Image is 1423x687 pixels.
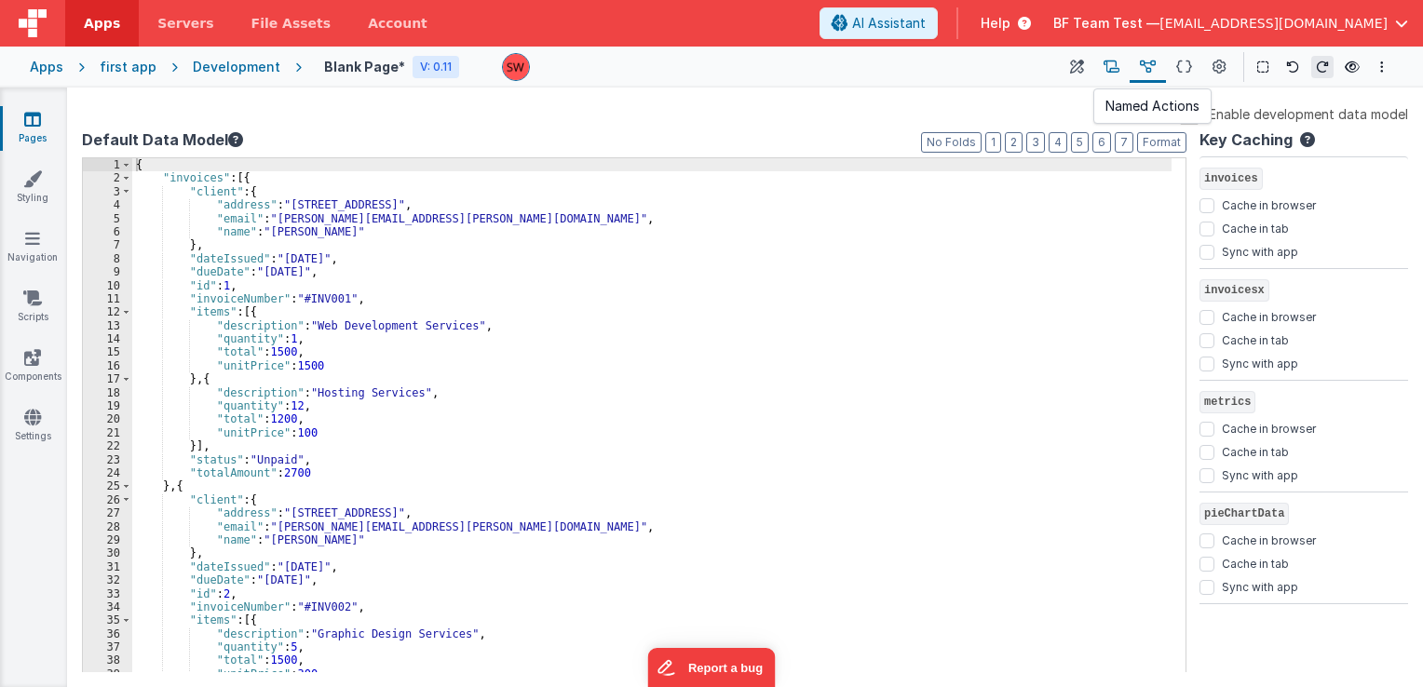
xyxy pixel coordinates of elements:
[83,587,132,600] div: 33
[83,212,132,225] div: 5
[83,319,132,332] div: 13
[84,14,120,33] span: Apps
[413,56,459,78] div: V: 0.11
[1222,576,1298,595] label: Sync with app
[83,171,132,184] div: 2
[83,252,132,265] div: 8
[1092,132,1111,153] button: 6
[251,14,332,33] span: File Assets
[100,58,156,76] div: first app
[852,14,926,33] span: AI Assistant
[921,132,982,153] button: No Folds
[1049,132,1067,153] button: 4
[1199,503,1289,525] span: pieChartData
[1053,14,1159,33] span: BF Team Test —
[1199,132,1293,149] h4: Key Caching
[1222,306,1316,325] label: Cache in browser
[30,58,63,76] div: Apps
[83,466,132,479] div: 24
[1137,132,1186,153] button: Format
[1222,218,1289,236] label: Cache in tab
[1371,56,1393,78] button: Options
[157,14,213,33] span: Servers
[83,359,132,372] div: 16
[1199,279,1269,302] span: invoicesx
[83,573,132,586] div: 32
[83,493,132,506] div: 26
[83,238,132,251] div: 7
[1222,195,1316,213] label: Cache in browser
[1222,553,1289,572] label: Cache in tab
[1115,132,1133,153] button: 7
[83,506,132,519] div: 27
[83,185,132,198] div: 3
[83,453,132,466] div: 23
[1222,441,1289,460] label: Cache in tab
[324,60,405,74] h4: Blank Page
[82,128,243,151] button: Default Data Model
[83,198,132,211] div: 4
[648,648,776,687] iframe: Marker.io feedback button
[981,14,1010,33] span: Help
[1053,14,1408,33] button: BF Team Test — [EMAIL_ADDRESS][DOMAIN_NAME]
[503,54,529,80] img: d5d5e22eeaee244ecab42caaf22dbd7e
[83,520,132,533] div: 28
[83,305,132,318] div: 12
[83,158,132,171] div: 1
[1222,241,1298,260] label: Sync with app
[193,58,280,76] div: Development
[1222,330,1289,348] label: Cache in tab
[83,560,132,573] div: 31
[83,345,132,358] div: 15
[83,653,132,667] div: 38
[83,613,132,626] div: 35
[1179,102,1408,124] label: Enable development data model
[83,600,132,613] div: 34
[1222,418,1316,437] label: Cache in browser
[83,667,132,680] div: 39
[1071,132,1089,153] button: 5
[83,479,132,492] div: 25
[1005,132,1023,153] button: 2
[83,533,132,546] div: 29
[83,399,132,412] div: 19
[83,372,132,385] div: 17
[83,640,132,653] div: 37
[83,225,132,238] div: 6
[83,412,132,425] div: 20
[83,332,132,345] div: 14
[83,426,132,439] div: 21
[1199,168,1263,190] span: invoices
[985,132,1001,153] button: 1
[83,439,132,452] div: 22
[1222,353,1298,371] label: Sync with app
[1026,132,1045,153] button: 3
[1199,391,1255,413] span: metrics
[83,546,132,559] div: 30
[83,627,132,640] div: 36
[1222,530,1316,548] label: Cache in browser
[83,279,132,292] div: 10
[83,265,132,278] div: 9
[1159,14,1388,33] span: [EMAIL_ADDRESS][DOMAIN_NAME]
[83,386,132,399] div: 18
[820,7,938,39] button: AI Assistant
[83,292,132,305] div: 11
[1222,465,1298,483] label: Sync with app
